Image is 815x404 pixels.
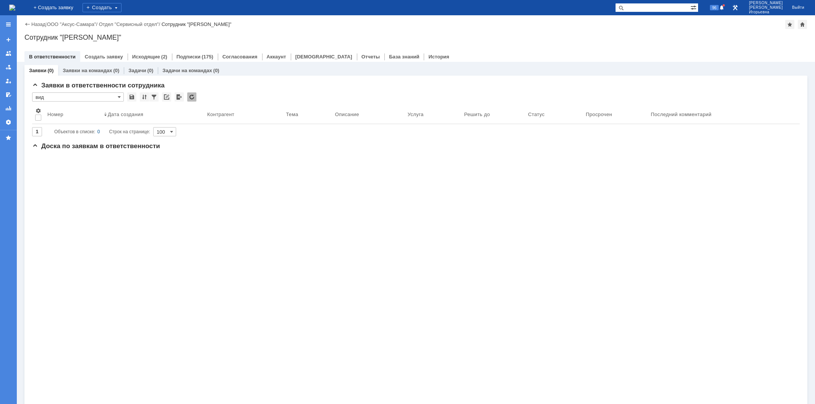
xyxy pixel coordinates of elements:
[83,3,122,12] div: Создать
[149,92,159,102] div: Фильтрация...
[140,92,149,102] div: Сортировка...
[731,3,740,12] a: Перейти в интерфейс администратора
[710,5,719,10] span: 96
[2,61,15,73] a: Заявки в моей ответственности
[32,142,160,150] span: Доска по заявкам в ответственности
[213,68,219,73] div: (0)
[785,20,794,29] div: Добавить в избранное
[283,105,332,124] th: Тема
[113,68,119,73] div: (0)
[54,127,150,136] i: Строк на странице:
[9,5,15,11] a: Перейти на домашнюю страницу
[175,92,184,102] div: Экспорт списка
[35,108,41,114] span: Настройки
[29,68,46,73] a: Заявки
[2,89,15,101] a: Мои согласования
[97,127,100,136] div: 0
[54,129,95,134] span: Объектов в списке:
[128,68,146,73] a: Задачи
[32,82,165,89] span: Заявки в ответственности сотрудника
[749,5,783,10] span: [PERSON_NAME]
[464,112,490,117] div: Решить до
[132,54,160,60] a: Исходящие
[177,54,201,60] a: Подписки
[286,112,298,117] div: Тема
[405,105,461,124] th: Услуга
[525,105,583,124] th: Статус
[24,34,807,41] div: Сотрудник "[PERSON_NAME]"
[2,47,15,60] a: Заявки на командах
[162,92,171,102] div: Скопировать ссылку на список
[9,5,15,11] img: logo
[45,21,47,27] div: |
[749,10,783,15] span: Игорьевна
[586,112,612,117] div: Просрочен
[47,68,53,73] div: (0)
[2,34,15,46] a: Создать заявку
[47,112,63,117] div: Номер
[162,68,212,73] a: Задачи на командах
[99,21,162,27] div: /
[389,54,419,60] a: База знаний
[187,92,196,102] div: Обновлять список
[528,112,544,117] div: Статус
[161,54,167,60] div: (2)
[651,112,711,117] div: Последний комментарий
[147,68,153,73] div: (0)
[2,75,15,87] a: Мои заявки
[99,21,159,27] a: Отдел "Сервисный отдел"
[408,112,424,117] div: Услуга
[222,54,258,60] a: Согласования
[47,21,96,27] a: ООО "Аксус-Самара"
[204,105,283,124] th: Контрагент
[162,21,232,27] div: Сотрудник "[PERSON_NAME]"
[2,102,15,115] a: Отчеты
[361,54,380,60] a: Отчеты
[690,3,698,11] span: Расширенный поиск
[63,68,112,73] a: Заявки на командах
[31,21,45,27] a: Назад
[44,105,101,124] th: Номер
[798,20,807,29] div: Сделать домашней страницей
[749,1,783,5] span: [PERSON_NAME]
[335,112,359,117] div: Описание
[85,54,123,60] a: Создать заявку
[428,54,449,60] a: История
[295,54,352,60] a: [DEMOGRAPHIC_DATA]
[202,54,213,60] div: (175)
[267,54,286,60] a: Аккаунт
[108,112,143,117] div: Дата создания
[207,112,234,117] div: Контрагент
[127,92,136,102] div: Сохранить вид
[47,21,99,27] div: /
[101,105,204,124] th: Дата создания
[29,54,76,60] a: В ответственности
[2,116,15,128] a: Настройки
